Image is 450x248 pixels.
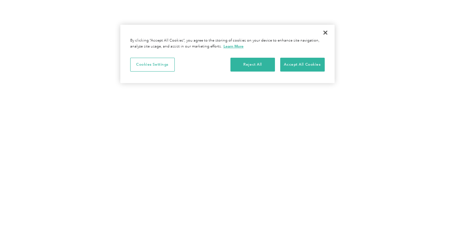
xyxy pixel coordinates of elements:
button: Cookies Settings [130,58,175,72]
div: By clicking “Accept All Cookies”, you agree to the storing of cookies on your device to enhance s... [130,38,325,49]
div: Privacy [120,25,335,83]
a: More information about your privacy, opens in a new tab [224,44,244,48]
button: Close [318,25,333,40]
div: Cookie banner [120,25,335,83]
button: Accept All Cookies [280,58,325,72]
button: Reject All [230,58,275,72]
